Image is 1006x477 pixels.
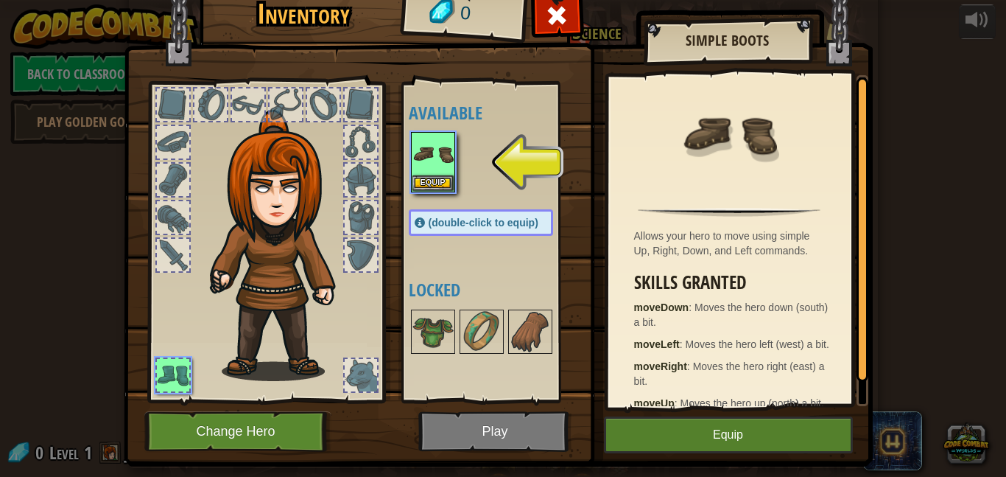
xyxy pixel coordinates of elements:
[412,311,454,352] img: portrait.png
[604,417,853,453] button: Equip
[634,273,832,293] h3: Skills Granted
[634,361,687,372] strong: moveRight
[634,338,680,350] strong: moveLeft
[461,311,502,352] img: portrait.png
[681,86,777,182] img: portrait.png
[680,397,824,409] span: Moves the hero up (north) a bit.
[675,397,680,409] span: :
[144,411,331,452] button: Change Hero
[634,361,825,387] span: Moves the hero right (east) a bit.
[409,280,583,299] h4: Locked
[203,110,362,381] img: hair_f2.png
[412,133,454,175] img: portrait.png
[658,32,797,49] h2: Simple Boots
[634,302,829,328] span: Moves the hero down (south) a bit.
[686,338,829,350] span: Moves the hero left (west) a bit.
[634,302,689,313] strong: moveDown
[680,338,686,350] span: :
[412,175,454,191] button: Equip
[409,103,583,122] h4: Available
[429,217,538,229] span: (double-click to equip)
[689,302,694,313] span: :
[634,397,675,409] strong: moveUp
[638,208,820,217] img: hr.png
[687,361,693,372] span: :
[634,229,832,258] div: Allows your hero to move using simple Up, Right, Down, and Left commands.
[510,311,551,352] img: portrait.png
